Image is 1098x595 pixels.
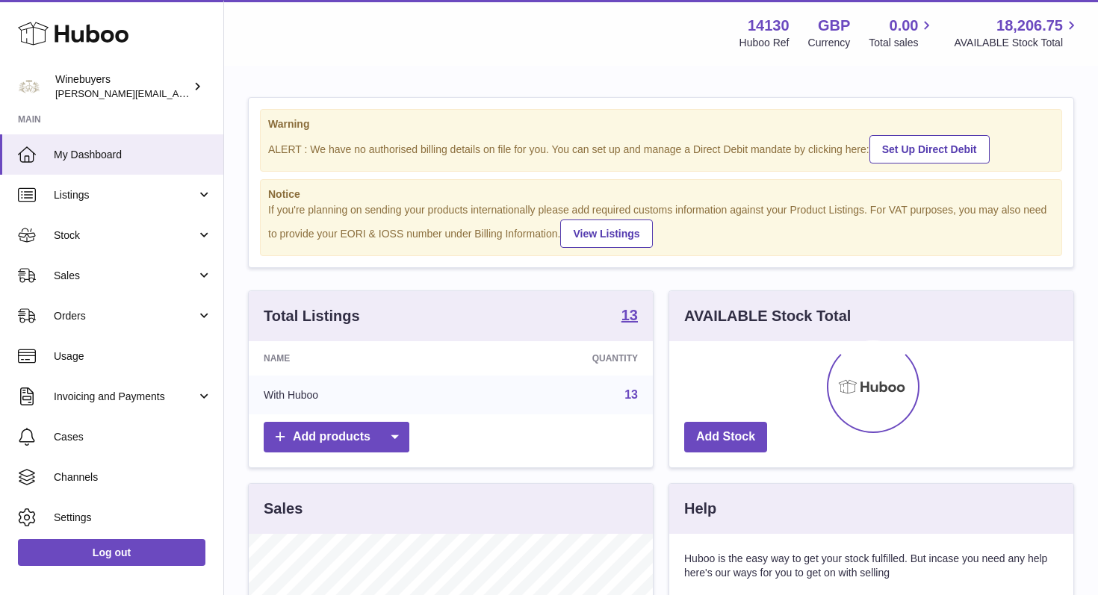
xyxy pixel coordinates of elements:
span: [PERSON_NAME][EMAIL_ADDRESS][DOMAIN_NAME] [55,87,300,99]
span: 18,206.75 [996,16,1063,36]
a: Set Up Direct Debit [869,135,990,163]
span: My Dashboard [54,148,212,162]
p: Huboo is the easy way to get your stock fulfilled. But incase you need any help here's our ways f... [684,552,1058,580]
strong: Warning [268,117,1054,131]
a: View Listings [560,219,652,248]
span: AVAILABLE Stock Total [954,36,1080,50]
div: Winebuyers [55,72,190,101]
span: Sales [54,269,196,283]
strong: 14130 [748,16,790,36]
a: Add products [264,422,409,452]
strong: Notice [268,187,1054,202]
h3: Help [684,499,716,519]
a: 13 [621,308,638,325]
span: Stock [54,228,196,243]
span: Settings [54,511,212,525]
div: Currency [808,36,851,50]
span: Usage [54,349,212,364]
span: Total sales [869,36,935,50]
span: Channels [54,470,212,485]
span: 0.00 [890,16,919,36]
span: Listings [54,188,196,202]
h3: Sales [264,499,303,519]
a: 18,206.75 AVAILABLE Stock Total [954,16,1080,50]
a: Add Stock [684,422,767,452]
span: Invoicing and Payments [54,390,196,404]
th: Name [249,341,462,376]
strong: GBP [818,16,850,36]
a: 13 [624,388,638,401]
h3: Total Listings [264,306,360,326]
img: peter@winebuyers.com [18,75,40,98]
strong: 13 [621,308,638,323]
div: If you're planning on sending your products internationally please add required customs informati... [268,203,1054,248]
th: Quantity [462,341,653,376]
span: Cases [54,430,212,444]
td: With Huboo [249,376,462,414]
a: Log out [18,539,205,566]
h3: AVAILABLE Stock Total [684,306,851,326]
a: 0.00 Total sales [869,16,935,50]
div: Huboo Ref [739,36,790,50]
span: Orders [54,309,196,323]
div: ALERT : We have no authorised billing details on file for you. You can set up and manage a Direct... [268,133,1054,163]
